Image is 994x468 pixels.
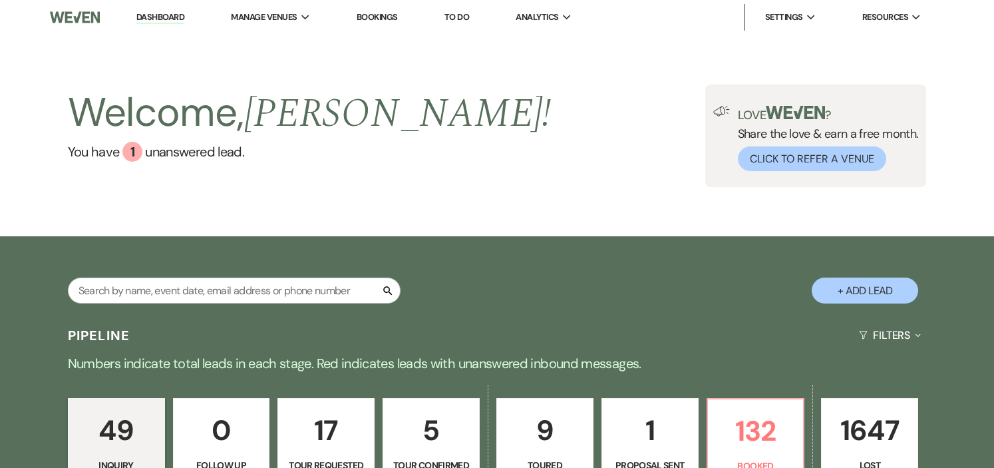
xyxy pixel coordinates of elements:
p: 5 [391,408,471,453]
button: Filters [854,318,926,353]
div: Share the love & earn a free month. [730,106,919,171]
img: loud-speaker-illustration.svg [713,106,730,117]
p: 9 [505,408,585,453]
p: 17 [286,408,366,453]
span: Analytics [516,11,558,24]
span: Resources [862,11,908,24]
h3: Pipeline [68,326,130,345]
span: [PERSON_NAME] ! [244,83,552,144]
p: 49 [77,408,156,453]
a: Dashboard [136,11,184,24]
h2: Welcome, [68,85,552,142]
a: To Do [444,11,469,23]
button: + Add Lead [812,278,918,304]
p: 1647 [830,408,910,453]
input: Search by name, event date, email address or phone number [68,278,401,304]
button: Click to Refer a Venue [738,146,886,171]
img: Weven Logo [50,3,100,31]
p: Love ? [738,106,919,121]
span: Settings [765,11,803,24]
a: Bookings [357,11,398,23]
p: 1 [610,408,690,453]
p: 0 [182,408,261,453]
p: 132 [716,409,796,453]
p: Numbers indicate total leads in each stage. Red indicates leads with unanswered inbound messages. [18,353,976,374]
div: 1 [122,142,142,162]
img: weven-logo-green.svg [766,106,825,119]
span: Manage Venues [231,11,297,24]
a: You have 1 unanswered lead. [68,142,552,162]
